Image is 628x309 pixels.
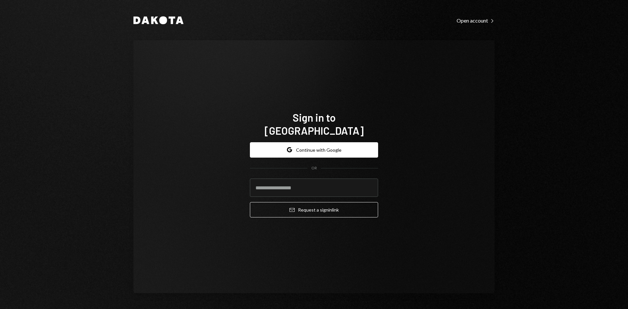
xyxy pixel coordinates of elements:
button: Request a signinlink [250,202,378,217]
h1: Sign in to [GEOGRAPHIC_DATA] [250,111,378,137]
div: OR [311,165,317,171]
button: Continue with Google [250,142,378,158]
a: Open account [457,17,495,24]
